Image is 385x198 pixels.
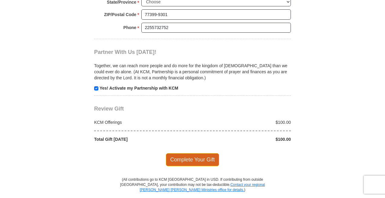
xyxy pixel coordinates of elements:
[123,23,137,32] strong: Phone
[94,63,291,81] p: Together, we can reach more people and do more for the kingdom of [DEMOGRAPHIC_DATA] than we coul...
[91,119,193,125] div: KCM Offerings
[140,183,265,192] a: Contact your regional [PERSON_NAME] [PERSON_NAME] Ministries office for details.
[94,106,124,112] span: Review Gift
[166,153,219,166] span: Complete Your Gift
[104,10,137,19] strong: ZIP/Postal Code
[192,136,294,142] div: $100.00
[192,119,294,125] div: $100.00
[91,136,193,142] div: Total Gift [DATE]
[100,86,178,91] strong: Yes! Activate my Partnership with KCM
[94,49,156,55] span: Partner With Us [DATE]!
